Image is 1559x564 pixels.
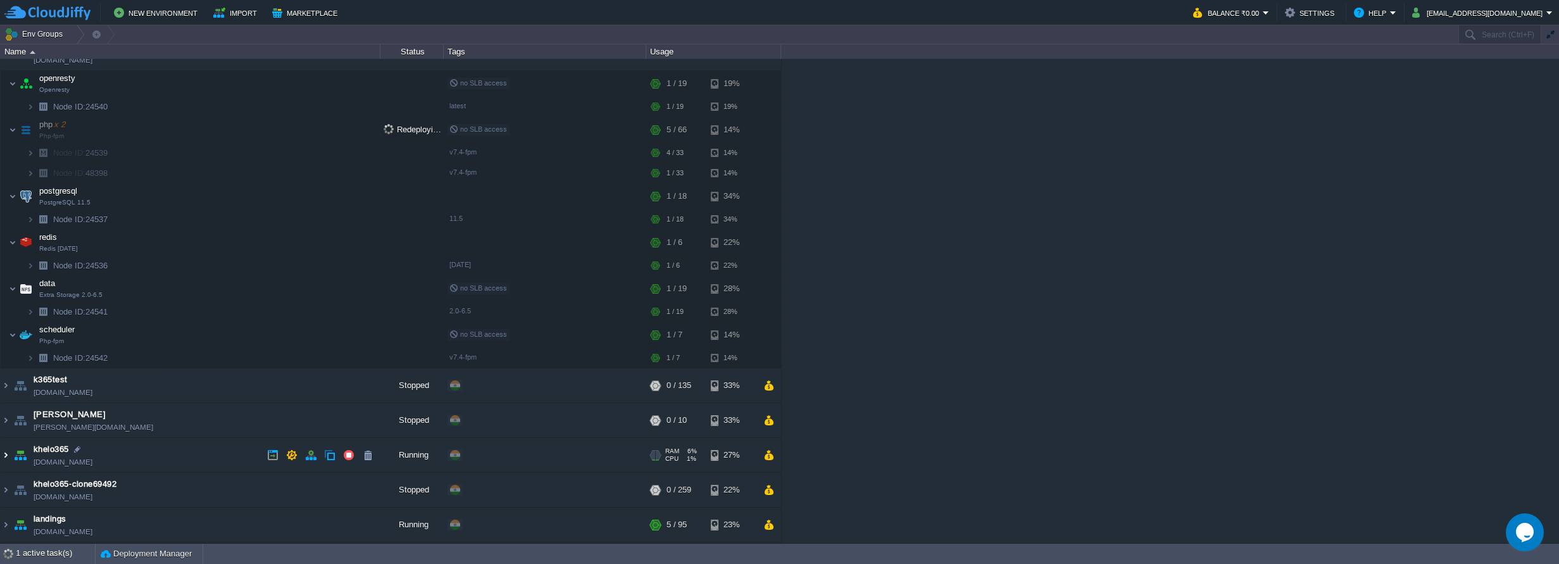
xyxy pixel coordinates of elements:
[17,322,35,348] img: AMDAwAAAACH5BAEAAAAALAAAAAABAAEAAAICRAEAOw==
[38,73,77,84] span: openresty
[101,548,192,560] button: Deployment Manager
[34,54,92,66] a: [DOMAIN_NAME]
[53,353,85,363] span: Node ID:
[52,101,110,112] a: Node ID:24540
[11,403,29,437] img: AMDAwAAAACH5BAEAAAAALAAAAAABAAEAAAICRAEAOw==
[1,44,380,59] div: Name
[711,322,752,348] div: 14%
[52,260,110,271] span: 24536
[17,117,35,142] img: AMDAwAAAACH5BAEAAAAALAAAAAABAAEAAAICRAEAOw==
[647,44,780,59] div: Usage
[38,232,59,242] span: redis
[39,132,64,140] span: Php-fpm
[444,44,646,59] div: Tags
[52,214,110,225] span: 24537
[449,353,477,361] span: v7.4-fpm
[27,210,34,229] img: AMDAwAAAACH5BAEAAAAALAAAAAABAAEAAAICRAEAOw==
[667,71,687,96] div: 1 / 19
[34,163,52,183] img: AMDAwAAAACH5BAEAAAAALAAAAAABAAEAAAICRAEAOw==
[34,456,92,468] a: [DOMAIN_NAME]
[667,230,682,255] div: 1 / 6
[711,508,752,542] div: 23%
[380,438,444,472] div: Running
[449,102,466,110] span: latest
[52,101,110,112] span: 24540
[449,215,463,222] span: 11.5
[17,71,35,96] img: AMDAwAAAACH5BAEAAAAALAAAAAABAAEAAAICRAEAOw==
[449,125,507,133] span: no SLB access
[34,143,52,163] img: AMDAwAAAACH5BAEAAAAALAAAAAABAAEAAAICRAEAOw==
[11,508,29,542] img: AMDAwAAAACH5BAEAAAAALAAAAAABAAEAAAICRAEAOw==
[34,491,92,503] a: [DOMAIN_NAME]
[667,302,684,322] div: 1 / 19
[1,508,11,542] img: AMDAwAAAACH5BAEAAAAALAAAAAABAAEAAAICRAEAOw==
[1,473,11,507] img: AMDAwAAAACH5BAEAAAAALAAAAAABAAEAAAICRAEAOw==
[9,71,16,96] img: AMDAwAAAACH5BAEAAAAALAAAAAABAAEAAAICRAEAOw==
[380,368,444,403] div: Stopped
[52,306,110,317] a: Node ID:24541
[53,102,85,111] span: Node ID:
[665,455,679,463] span: CPU
[34,408,106,421] a: [PERSON_NAME]
[380,403,444,437] div: Stopped
[17,230,35,255] img: AMDAwAAAACH5BAEAAAAALAAAAAABAAEAAAICRAEAOw==
[9,230,16,255] img: AMDAwAAAACH5BAEAAAAALAAAAAABAAEAAAICRAEAOw==
[114,5,201,20] button: New Environment
[34,478,116,491] span: khelo365-clone69492
[711,143,752,163] div: 14%
[667,184,687,209] div: 1 / 18
[213,5,261,20] button: Import
[667,508,687,542] div: 5 / 95
[4,5,91,21] img: CloudJiffy
[449,148,477,156] span: v7.4-fpm
[38,325,77,334] a: schedulerPhp-fpm
[665,448,679,455] span: RAM
[52,353,110,363] a: Node ID:24542
[711,438,752,472] div: 27%
[34,443,69,456] a: khelo365
[38,232,59,242] a: redisRedis [DATE]
[38,119,67,130] span: php
[711,348,752,368] div: 14%
[667,117,687,142] div: 5 / 66
[38,73,77,83] a: openrestyOpenresty
[449,307,471,315] span: 2.0-6.5
[9,322,16,348] img: AMDAwAAAACH5BAEAAAAALAAAAAABAAEAAAICRAEAOw==
[381,44,443,59] div: Status
[11,368,29,403] img: AMDAwAAAACH5BAEAAAAALAAAAAABAAEAAAICRAEAOw==
[711,473,752,507] div: 22%
[380,473,444,507] div: Stopped
[667,163,684,183] div: 1 / 33
[1412,5,1546,20] button: [EMAIL_ADDRESS][DOMAIN_NAME]
[34,348,52,368] img: AMDAwAAAACH5BAEAAAAALAAAAAABAAEAAAICRAEAOw==
[27,348,34,368] img: AMDAwAAAACH5BAEAAAAALAAAAAABAAEAAAICRAEAOw==
[711,97,752,116] div: 19%
[711,302,752,322] div: 28%
[667,97,684,116] div: 1 / 19
[38,324,77,335] span: scheduler
[34,421,153,434] a: [PERSON_NAME][DOMAIN_NAME]
[667,473,691,507] div: 0 / 259
[34,513,66,525] a: landings
[52,214,110,225] a: Node ID:24537
[27,256,34,275] img: AMDAwAAAACH5BAEAAAAALAAAAAABAAEAAAICRAEAOw==
[684,455,696,463] span: 1%
[16,544,95,564] div: 1 active task(s)
[667,403,687,437] div: 0 / 10
[53,261,85,270] span: Node ID:
[711,230,752,255] div: 22%
[52,353,110,363] span: 24542
[34,525,92,538] a: [DOMAIN_NAME]
[27,143,34,163] img: AMDAwAAAACH5BAEAAAAALAAAAAABAAEAAAICRAEAOw==
[34,256,52,275] img: AMDAwAAAACH5BAEAAAAALAAAAAABAAEAAAICRAEAOw==
[27,302,34,322] img: AMDAwAAAACH5BAEAAAAALAAAAAABAAEAAAICRAEAOw==
[449,284,507,292] span: no SLB access
[272,5,341,20] button: Marketplace
[11,473,29,507] img: AMDAwAAAACH5BAEAAAAALAAAAAABAAEAAAICRAEAOw==
[39,86,70,94] span: Openresty
[449,330,507,338] span: no SLB access
[52,306,110,317] span: 24541
[4,25,67,43] button: Env Groups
